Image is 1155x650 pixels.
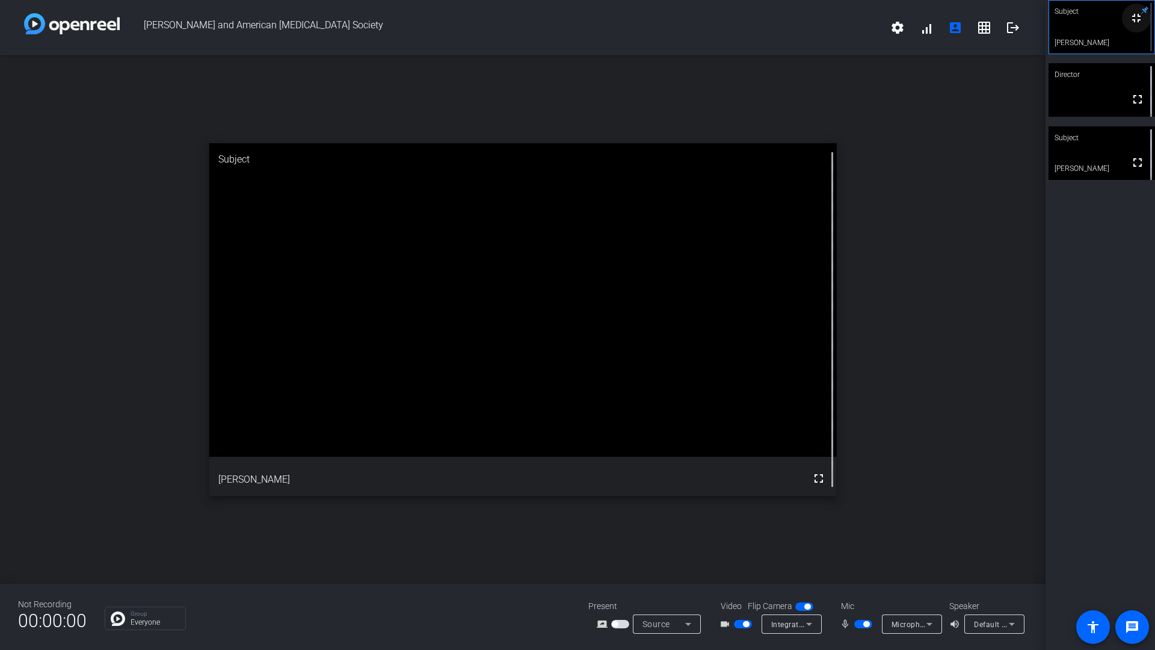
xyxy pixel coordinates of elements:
[24,13,120,34] img: white-gradient.svg
[1129,11,1144,25] mat-icon: fullscreen_exit
[120,13,883,42] span: [PERSON_NAME] and American [MEDICAL_DATA] Society
[1049,126,1155,149] div: Subject
[840,617,854,631] mat-icon: mic_none
[1130,92,1145,107] mat-icon: fullscreen
[949,600,1021,613] div: Speaker
[892,619,994,629] span: Microphone (Jabra Link 370)
[949,617,964,631] mat-icon: volume_up
[18,606,87,636] span: 00:00:00
[912,13,941,42] button: signal_cellular_alt
[642,619,670,629] span: Source
[1130,155,1145,170] mat-icon: fullscreen
[111,611,125,626] img: Chat Icon
[719,617,734,631] mat-icon: videocam_outline
[948,20,962,35] mat-icon: account_box
[1049,63,1155,86] div: Director
[1006,20,1020,35] mat-icon: logout
[812,471,826,486] mat-icon: fullscreen
[890,20,905,35] mat-icon: settings
[829,600,949,613] div: Mic
[771,619,885,629] span: Integrated Webcam (0c45:6740)
[1086,620,1100,634] mat-icon: accessibility
[209,143,837,176] div: Subject
[974,619,1120,629] span: Default - Speakers ([PERSON_NAME] 370)
[1125,620,1139,634] mat-icon: message
[977,20,991,35] mat-icon: grid_on
[588,600,709,613] div: Present
[597,617,611,631] mat-icon: screen_share_outline
[748,600,792,613] span: Flip Camera
[721,600,742,613] span: Video
[18,598,87,611] div: Not Recording
[131,611,179,617] p: Group
[131,619,179,626] p: Everyone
